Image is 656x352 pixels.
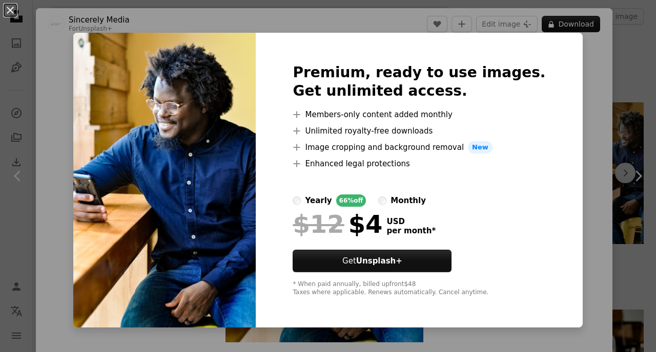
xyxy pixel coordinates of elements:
span: per month * [386,226,436,235]
div: * When paid annually, billed upfront $48 Taxes where applicable. Renews automatically. Cancel any... [293,280,545,297]
li: Members-only content added monthly [293,108,545,121]
span: $12 [293,211,344,237]
h2: Premium, ready to use images. Get unlimited access. [293,63,545,100]
li: Enhanced legal protections [293,158,545,170]
strong: Unsplash+ [356,256,402,266]
div: $4 [293,211,382,237]
img: premium_photo-1669879884886-8bbf741cfc01 [73,33,256,327]
button: GetUnsplash+ [293,250,452,272]
div: monthly [391,194,426,207]
span: USD [386,217,436,226]
li: Unlimited royalty-free downloads [293,125,545,137]
input: yearly66%off [293,196,301,205]
div: yearly [305,194,332,207]
span: New [468,141,493,153]
input: monthly [378,196,386,205]
div: 66% off [336,194,366,207]
li: Image cropping and background removal [293,141,545,153]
